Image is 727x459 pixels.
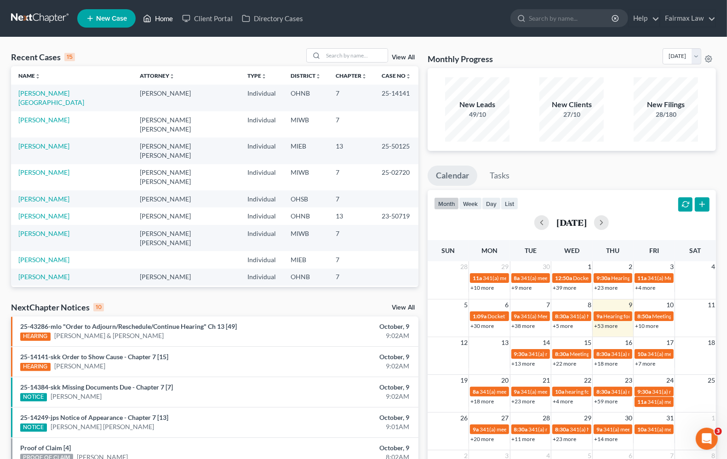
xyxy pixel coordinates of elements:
[132,164,240,190] td: [PERSON_NAME] [PERSON_NAME]
[18,116,69,124] a: [PERSON_NAME]
[553,360,576,367] a: +22 more
[428,53,493,64] h3: Monthly Progress
[555,426,569,433] span: 8:30a
[525,247,537,254] span: Tue
[707,375,716,386] span: 25
[573,275,655,281] span: Docket Text: for [PERSON_NAME]
[434,197,459,210] button: month
[707,299,716,310] span: 11
[20,424,47,432] div: NOTICE
[715,428,722,435] span: 3
[624,375,633,386] span: 23
[556,218,587,227] h2: [DATE]
[54,361,105,371] a: [PERSON_NAME]
[374,286,418,312] td: 20-41287
[583,375,592,386] span: 22
[286,392,409,401] div: 9:02AM
[240,207,283,224] td: Individual
[328,225,374,251] td: 7
[473,313,487,320] span: 1:09a
[529,426,618,433] span: 341(a) meeting for [PERSON_NAME]
[635,284,655,291] a: +4 more
[20,413,168,421] a: 25-14249-jps Notice of Appearance - Chapter 7 [13]
[247,72,267,79] a: Typeunfold_more
[542,261,551,272] span: 30
[20,363,51,371] div: HEARING
[480,388,568,395] span: 341(a) meeting for [PERSON_NAME]
[361,74,367,79] i: unfold_more
[545,299,551,310] span: 7
[459,375,469,386] span: 19
[445,110,509,119] div: 49/10
[237,10,308,27] a: Directory Cases
[480,426,568,433] span: 341(a) meeting for [PERSON_NAME]
[20,322,237,330] a: 25-43286-mlo "Order to Adjourn/Reschedule/Continue Hearing" Ch 13 [49]
[261,74,267,79] i: unfold_more
[529,10,613,27] input: Search by name...
[710,413,716,424] span: 1
[473,388,479,395] span: 8a
[328,190,374,207] td: 7
[374,138,418,164] td: 25-50125
[382,72,411,79] a: Case Nounfold_more
[542,375,551,386] span: 21
[283,190,328,207] td: OHSB
[286,361,409,371] div: 9:02AM
[286,322,409,331] div: October, 9
[20,444,71,452] a: Proof of Claim [4]
[514,275,520,281] span: 8a
[594,284,618,291] a: +23 more
[132,190,240,207] td: [PERSON_NAME]
[470,284,494,291] a: +10 more
[583,337,592,348] span: 15
[696,428,718,450] iframe: Intercom live chat
[637,398,647,405] span: 11a
[564,247,579,254] span: Wed
[539,99,604,110] div: New Clients
[18,89,84,106] a: [PERSON_NAME][GEOGRAPHIC_DATA]
[18,195,69,203] a: [PERSON_NAME]
[587,261,592,272] span: 1
[482,197,501,210] button: day
[283,207,328,224] td: OHNB
[463,299,469,310] span: 5
[539,110,604,119] div: 27/10
[512,360,535,367] a: +13 more
[96,15,127,22] span: New Case
[138,10,177,27] a: Home
[283,111,328,138] td: MIWB
[240,251,283,268] td: Individual
[553,284,576,291] a: +39 more
[501,261,510,272] span: 29
[529,350,618,357] span: 341(a) meeting for [PERSON_NAME]
[707,337,716,348] span: 18
[473,275,482,281] span: 11a
[132,225,240,251] td: [PERSON_NAME] [PERSON_NAME]
[555,275,572,281] span: 12:50a
[392,54,415,61] a: View All
[283,286,328,312] td: MIEB
[570,313,713,320] span: 341(a) Meeting for [PERSON_NAME] and [PERSON_NAME]
[594,436,618,442] a: +14 more
[483,275,572,281] span: 341(a) meeting for [PERSON_NAME]
[283,225,328,251] td: MIWB
[459,413,469,424] span: 26
[690,247,701,254] span: Sat
[20,333,51,341] div: HEARING
[286,352,409,361] div: October, 9
[594,360,618,367] a: +18 more
[521,313,648,320] span: 341(a) Meeting for Rayneshia [GEOGRAPHIC_DATA]
[596,275,610,281] span: 9:30a
[51,422,154,431] a: [PERSON_NAME] [PERSON_NAME]
[596,426,602,433] span: 9a
[628,299,633,310] span: 9
[11,52,75,63] div: Recent Cases
[514,388,520,395] span: 9a
[286,383,409,392] div: October, 9
[473,426,479,433] span: 9a
[629,10,659,27] a: Help
[20,393,47,402] div: NOTICE
[628,261,633,272] span: 2
[18,168,69,176] a: [PERSON_NAME]
[328,269,374,286] td: 7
